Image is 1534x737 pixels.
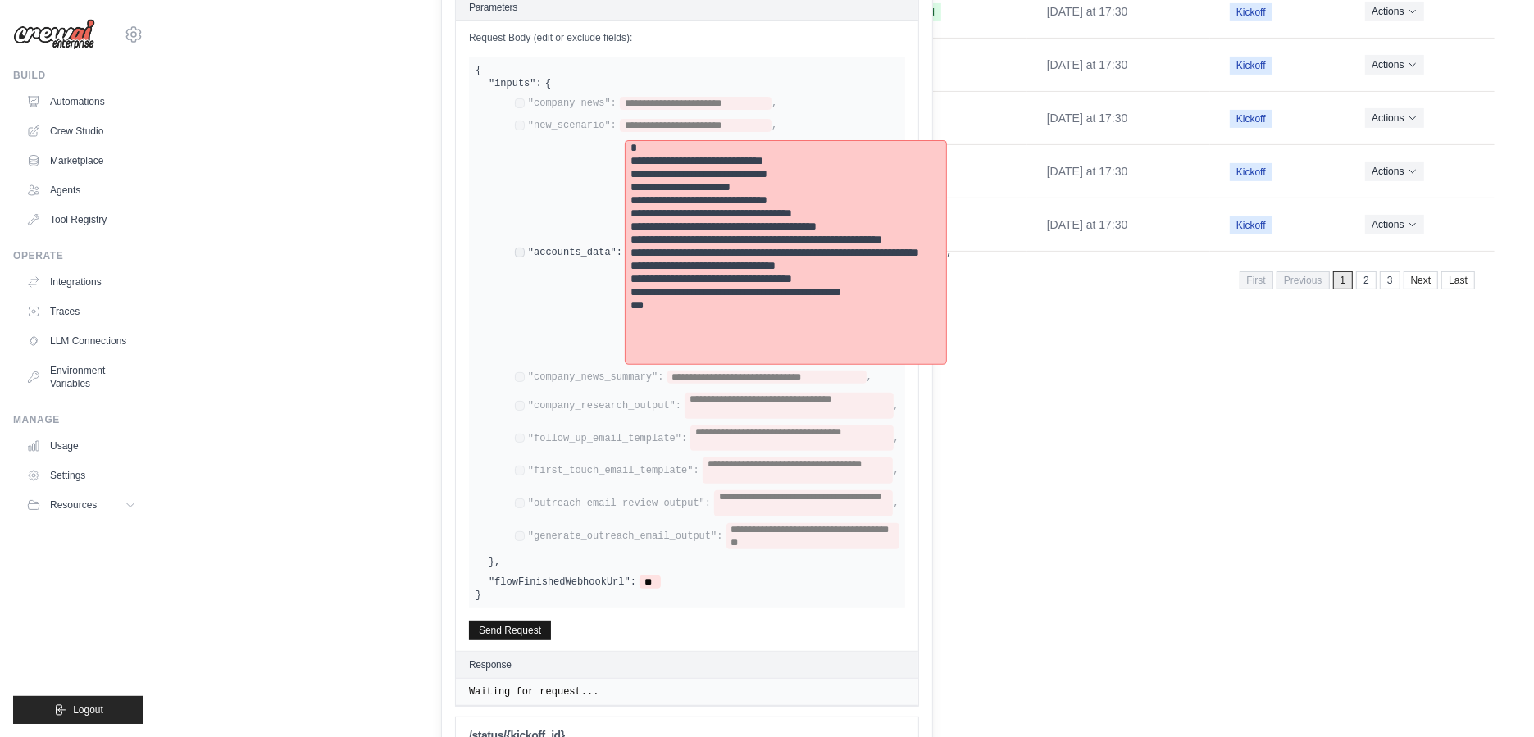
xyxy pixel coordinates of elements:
[1047,218,1128,231] time: September 11, 2025 at 17:30 PDT
[1230,57,1272,75] span: Kickoff
[893,464,899,477] span: ,
[528,464,699,477] label: "first_touch_email_template":
[1240,271,1475,289] nav: Pagination
[772,97,777,110] span: ,
[1230,216,1272,234] span: Kickoff
[1240,271,1273,289] span: First
[476,65,481,76] span: {
[1277,271,1330,289] span: Previous
[1365,162,1423,181] button: Actions for execution
[20,148,143,174] a: Marketplace
[494,556,500,569] span: ,
[528,97,617,110] label: "company_news":
[1356,271,1377,289] a: 2
[20,269,143,295] a: Integrations
[1230,163,1272,181] span: Kickoff
[528,399,681,412] label: "company_research_output":
[528,119,617,132] label: "new_scenario":
[469,658,512,671] h2: Response
[20,89,143,115] a: Automations
[772,119,777,132] span: ,
[946,246,952,259] span: ,
[469,621,551,640] button: Send Request
[1365,2,1423,21] button: Actions for execution
[1404,271,1439,289] a: Next
[13,69,143,82] div: Build
[867,371,872,384] span: ,
[528,432,687,445] label: "follow_up_email_template":
[881,3,941,21] span: Completed
[20,462,143,489] a: Settings
[1365,108,1423,128] button: Actions for execution
[462,258,1495,300] nav: Pagination
[1047,165,1128,178] time: September 11, 2025 at 17:30 PDT
[469,31,905,44] label: Request Body (edit or exclude fields):
[13,696,143,724] button: Logout
[489,556,494,569] span: }
[13,413,143,426] div: Manage
[20,118,143,144] a: Crew Studio
[476,589,481,601] span: }
[545,77,551,90] span: {
[528,530,723,543] label: "generate_outreach_email_output":
[1333,271,1354,289] span: 1
[20,298,143,325] a: Traces
[73,703,103,717] span: Logout
[20,328,143,354] a: LLM Connections
[20,357,143,397] a: Environment Variables
[1365,215,1423,234] button: Actions for execution
[1380,271,1400,289] a: 3
[50,498,97,512] span: Resources
[1365,55,1423,75] button: Actions for execution
[528,246,622,259] label: "accounts_data":
[20,207,143,233] a: Tool Registry
[13,19,95,50] img: Logo
[528,497,711,510] label: "outreach_email_review_output":
[1230,110,1272,128] span: Kickoff
[469,1,905,14] h2: Parameters
[20,433,143,459] a: Usage
[894,399,899,412] span: ,
[894,432,899,445] span: ,
[1047,58,1128,71] time: September 11, 2025 at 17:30 PDT
[13,249,143,262] div: Operate
[1441,271,1475,289] a: Last
[528,371,664,384] label: "company_news_summary":
[489,77,542,90] label: "inputs":
[1047,5,1128,18] time: September 11, 2025 at 17:30 PDT
[20,492,143,518] button: Resources
[893,497,899,510] span: ,
[469,685,905,698] pre: Waiting for request...
[20,177,143,203] a: Agents
[489,575,636,589] label: "flowFinishedWebhookUrl":
[1047,111,1128,125] time: September 11, 2025 at 17:30 PDT
[1230,3,1272,21] span: Kickoff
